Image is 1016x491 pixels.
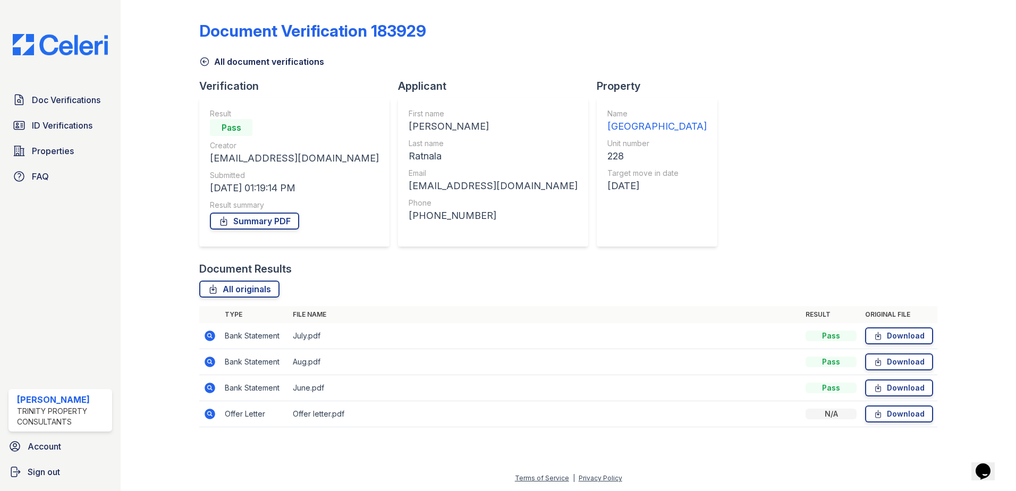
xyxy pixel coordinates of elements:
div: | [573,474,575,482]
div: Trinity Property Consultants [17,406,108,427]
span: ID Verifications [32,119,92,132]
div: Applicant [398,79,597,94]
div: Document Verification 183929 [199,21,426,40]
td: Aug.pdf [289,349,801,375]
div: Result summary [210,200,379,210]
td: Bank Statement [221,375,289,401]
a: FAQ [9,166,112,187]
div: Result [210,108,379,119]
div: Property [597,79,726,94]
div: [EMAIL_ADDRESS][DOMAIN_NAME] [409,179,578,193]
span: Sign out [28,465,60,478]
div: [PERSON_NAME] [409,119,578,134]
div: Last name [409,138,578,149]
div: Name [607,108,707,119]
td: Offer letter.pdf [289,401,801,427]
a: Account [4,436,116,457]
a: Terms of Service [515,474,569,482]
td: Offer Letter [221,401,289,427]
td: July.pdf [289,323,801,349]
div: N/A [806,409,857,419]
span: Account [28,440,61,453]
a: Download [865,405,933,422]
div: [PERSON_NAME] [17,393,108,406]
a: Download [865,353,933,370]
div: First name [409,108,578,119]
div: Verification [199,79,398,94]
th: Type [221,306,289,323]
a: Name [GEOGRAPHIC_DATA] [607,108,707,134]
div: Unit number [607,138,707,149]
div: Pass [806,357,857,367]
div: [GEOGRAPHIC_DATA] [607,119,707,134]
div: Creator [210,140,379,151]
span: Doc Verifications [32,94,100,106]
a: ID Verifications [9,115,112,136]
td: Bank Statement [221,323,289,349]
a: All document verifications [199,55,324,68]
div: [PHONE_NUMBER] [409,208,578,223]
a: All originals [199,281,280,298]
div: 228 [607,149,707,164]
div: Target move in date [607,168,707,179]
div: Submitted [210,170,379,181]
iframe: chat widget [971,448,1005,480]
a: Sign out [4,461,116,482]
a: Properties [9,140,112,162]
div: Email [409,168,578,179]
div: [EMAIL_ADDRESS][DOMAIN_NAME] [210,151,379,166]
div: Ratnala [409,149,578,164]
td: Bank Statement [221,349,289,375]
img: CE_Logo_Blue-a8612792a0a2168367f1c8372b55b34899dd931a85d93a1a3d3e32e68fde9ad4.png [4,34,116,55]
a: Download [865,327,933,344]
div: [DATE] 01:19:14 PM [210,181,379,196]
a: Privacy Policy [579,474,622,482]
div: Pass [806,383,857,393]
div: Pass [210,119,252,136]
span: FAQ [32,170,49,183]
a: Download [865,379,933,396]
a: Summary PDF [210,213,299,230]
div: Document Results [199,261,292,276]
div: [DATE] [607,179,707,193]
th: Result [801,306,861,323]
th: File name [289,306,801,323]
div: Pass [806,331,857,341]
span: Properties [32,145,74,157]
th: Original file [861,306,937,323]
a: Doc Verifications [9,89,112,111]
td: June.pdf [289,375,801,401]
div: Phone [409,198,578,208]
